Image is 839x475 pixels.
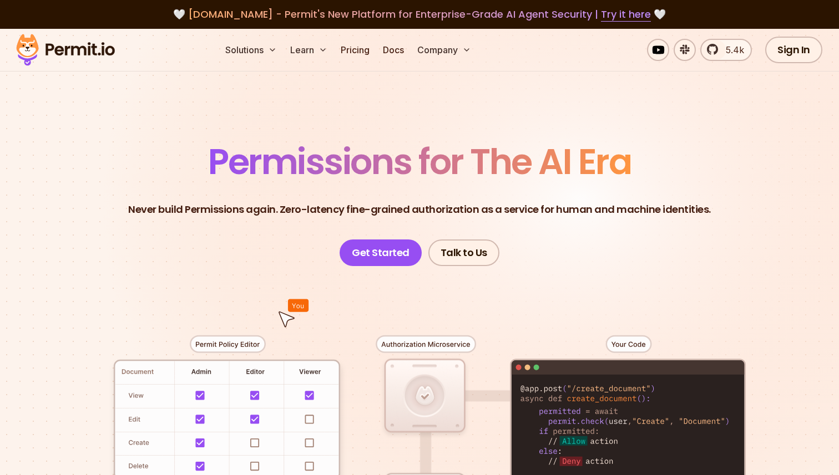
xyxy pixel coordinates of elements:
[11,31,120,69] img: Permit logo
[208,137,631,186] span: Permissions for The AI Era
[221,39,281,61] button: Solutions
[286,39,332,61] button: Learn
[336,39,374,61] a: Pricing
[27,7,812,22] div: 🤍 🤍
[700,39,752,61] a: 5.4k
[413,39,476,61] button: Company
[188,7,651,21] span: [DOMAIN_NAME] - Permit's New Platform for Enterprise-Grade AI Agent Security |
[719,43,744,57] span: 5.4k
[378,39,408,61] a: Docs
[128,202,711,217] p: Never build Permissions again. Zero-latency fine-grained authorization as a service for human and...
[765,37,822,63] a: Sign In
[428,239,499,266] a: Talk to Us
[601,7,651,22] a: Try it here
[340,239,422,266] a: Get Started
